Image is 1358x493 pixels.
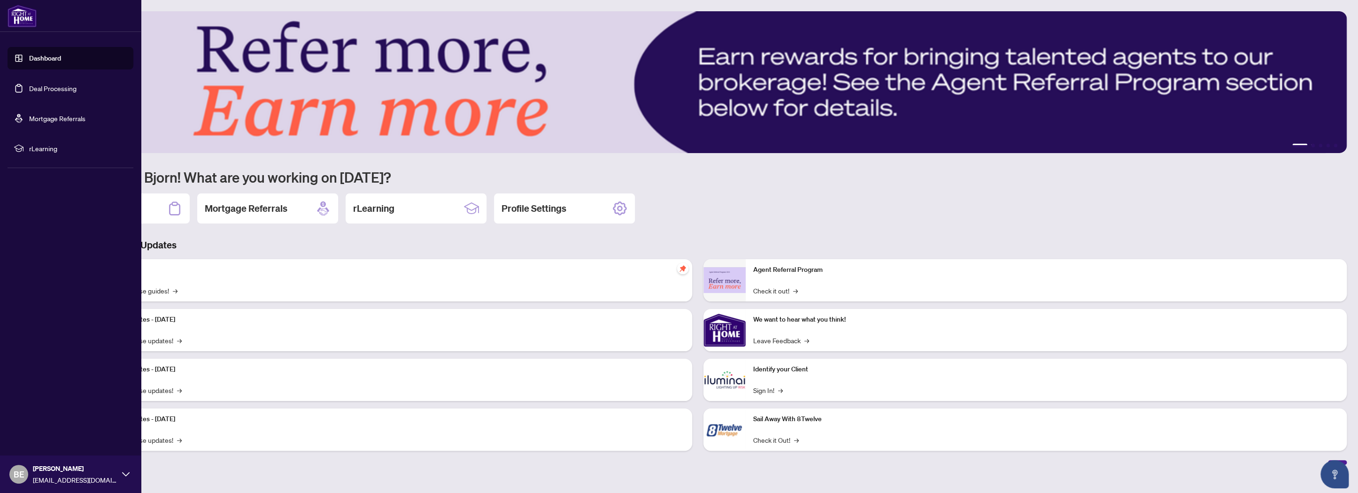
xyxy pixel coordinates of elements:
a: Check it Out!→ [753,435,799,445]
p: Identify your Client [753,364,1339,375]
button: 3 [1319,144,1322,147]
a: Mortgage Referrals [29,114,85,123]
button: 5 [1334,144,1337,147]
span: → [794,435,799,445]
a: Deal Processing [29,84,77,92]
img: logo [8,5,37,27]
span: → [177,385,182,395]
span: [EMAIL_ADDRESS][DOMAIN_NAME] [33,475,117,485]
h3: Brokerage & Industry Updates [49,239,1347,252]
button: 2 [1311,144,1315,147]
a: Leave Feedback→ [753,335,809,346]
p: We want to hear what you think! [753,315,1339,325]
p: Self-Help [99,265,685,275]
span: → [177,435,182,445]
span: → [173,285,177,296]
h1: Welcome back Bjorn! What are you working on [DATE]? [49,168,1347,186]
span: → [778,385,783,395]
span: pushpin [677,263,688,274]
h2: Mortgage Referrals [205,202,287,215]
img: Identify your Client [703,359,746,401]
span: → [177,335,182,346]
h2: Profile Settings [502,202,566,215]
span: → [804,335,809,346]
p: Platform Updates - [DATE] [99,364,685,375]
button: 4 [1326,144,1330,147]
p: Platform Updates - [DATE] [99,414,685,424]
h2: rLearning [353,202,394,215]
img: Slide 0 [49,11,1347,153]
a: Sign In!→ [753,385,783,395]
img: Agent Referral Program [703,267,746,293]
span: rLearning [29,143,127,154]
span: → [793,285,798,296]
button: Open asap [1320,460,1349,488]
p: Agent Referral Program [753,265,1339,275]
p: Platform Updates - [DATE] [99,315,685,325]
p: Sail Away With 8Twelve [753,414,1339,424]
a: Dashboard [29,54,61,62]
button: 1 [1292,144,1307,147]
img: We want to hear what you think! [703,309,746,351]
span: [PERSON_NAME] [33,463,117,474]
a: Check it out!→ [753,285,798,296]
span: BE [14,468,24,481]
img: Sail Away With 8Twelve [703,408,746,451]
